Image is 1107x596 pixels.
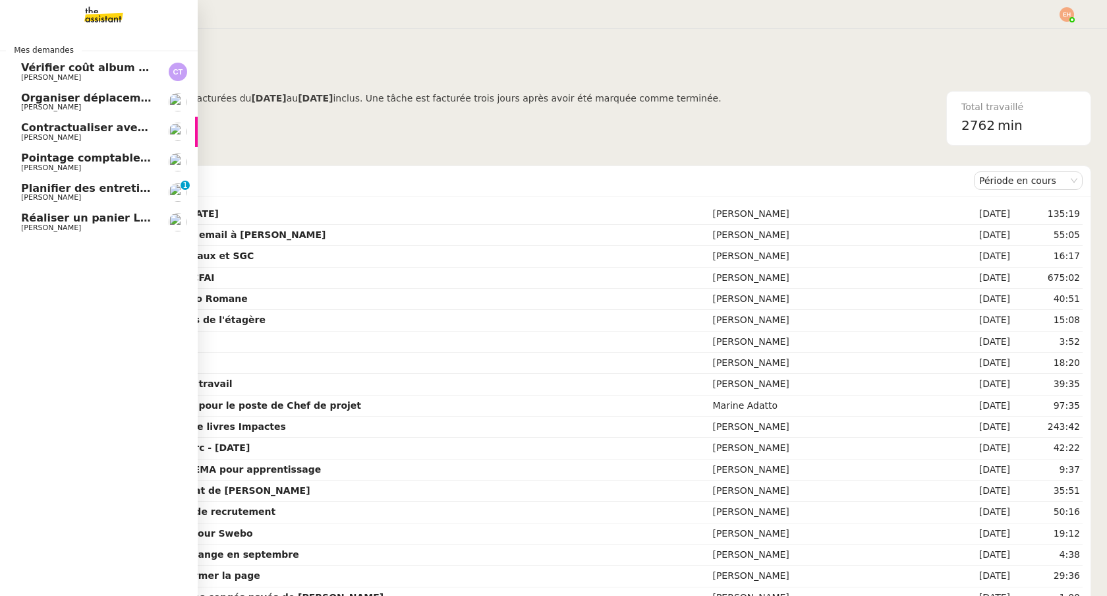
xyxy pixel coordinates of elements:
td: 40:51 [1013,289,1083,310]
span: Contractualiser avec SKEMA pour apprentissage [21,121,309,134]
span: Organiser déplacement à [GEOGRAPHIC_DATA] [21,92,298,104]
td: [DATE] [946,523,1013,545]
span: min [998,115,1023,136]
td: 19:12 [1013,523,1083,545]
td: [PERSON_NAME] [710,545,945,566]
td: 15:08 [1013,310,1083,331]
td: 4:38 [1013,545,1083,566]
td: [PERSON_NAME] [710,566,945,587]
td: Marine Adatto [710,396,945,417]
td: [PERSON_NAME] [710,246,945,267]
td: 135:19 [1013,204,1083,225]
b: [DATE] [298,93,333,104]
td: [DATE] [946,417,1013,438]
td: [PERSON_NAME] [710,417,945,438]
span: [PERSON_NAME] [21,73,81,82]
span: [PERSON_NAME] [21,133,81,142]
p: 1 [183,181,188,193]
td: [DATE] [946,268,1013,289]
td: [PERSON_NAME] [710,353,945,374]
td: [PERSON_NAME] [710,204,945,225]
td: 675:02 [1013,268,1083,289]
td: 97:35 [1013,396,1083,417]
span: Vérifier coût album photo Romane [21,61,225,74]
span: 2762 [961,117,995,133]
td: [DATE] [946,353,1013,374]
td: [DATE] [946,438,1013,459]
span: inclus. Une tâche est facturée trois jours après avoir été marquée comme terminée. [333,93,721,104]
td: [PERSON_NAME] [710,502,945,523]
span: [PERSON_NAME] [21,164,81,172]
strong: Mettre en place le contrat de [PERSON_NAME] [69,485,310,496]
td: 42:22 [1013,438,1083,459]
img: users%2FtFhOaBya8rNVU5KG7br7ns1BCvi2%2Favatar%2Faa8c47da-ee6c-4101-9e7d-730f2e64f978 [169,183,187,202]
img: users%2FABbKNE6cqURruDjcsiPjnOKQJp72%2Favatar%2F553dd27b-fe40-476d-bebb-74bc1599d59c [169,153,187,171]
img: svg [169,63,187,81]
td: [PERSON_NAME] [710,523,945,545]
td: 18:20 [1013,353,1083,374]
td: [DATE] [946,502,1013,523]
td: [DATE] [946,566,1013,587]
span: [PERSON_NAME] [21,103,81,111]
td: [DATE] [946,225,1013,246]
td: [PERSON_NAME] [710,225,945,246]
td: [PERSON_NAME] [710,289,945,310]
strong: Envoyer recommandé et email à [PERSON_NAME] [69,229,326,240]
img: svg [1060,7,1074,22]
td: [PERSON_NAME] [710,332,945,353]
div: Total travaillé [961,100,1076,115]
td: [PERSON_NAME] [710,481,945,502]
td: 9:37 [1013,460,1083,481]
nz-select-item: Période en cours [979,172,1077,189]
td: [PERSON_NAME] [710,310,945,331]
span: [PERSON_NAME] [21,223,81,232]
strong: Répondre aux candidats pour le poste de Chef de projet [69,400,361,411]
td: [PERSON_NAME] [710,438,945,459]
td: 35:51 [1013,481,1083,502]
td: [PERSON_NAME] [710,374,945,395]
td: [DATE] [946,289,1013,310]
img: users%2FtFhOaBya8rNVU5KG7br7ns1BCvi2%2Favatar%2Faa8c47da-ee6c-4101-9e7d-730f2e64f978 [169,93,187,111]
td: [DATE] [946,460,1013,481]
td: [DATE] [946,332,1013,353]
nz-badge-sup: 1 [181,181,190,190]
td: 3:52 [1013,332,1083,353]
td: [PERSON_NAME] [710,460,945,481]
span: [PERSON_NAME] [21,193,81,202]
td: 243:42 [1013,417,1083,438]
td: [DATE] [946,374,1013,395]
td: [DATE] [946,204,1013,225]
span: Planifier des entretiens de recrutement [21,182,257,194]
td: 50:16 [1013,502,1083,523]
td: [DATE] [946,545,1013,566]
img: users%2FtFhOaBya8rNVU5KG7br7ns1BCvi2%2Favatar%2Faa8c47da-ee6c-4101-9e7d-730f2e64f978 [169,123,187,141]
td: 29:36 [1013,566,1083,587]
td: [DATE] [946,481,1013,502]
td: [DATE] [946,246,1013,267]
td: 39:35 [1013,374,1083,395]
td: 55:05 [1013,225,1083,246]
span: au [287,93,298,104]
span: Pointage comptable - [DATE] [21,152,192,164]
img: users%2F8F3ae0CdRNRxLT9M8DTLuFZT1wq1%2Favatar%2F8d3ba6ea-8103-41c2-84d4-2a4cca0cf040 [169,213,187,231]
div: Demandes [67,167,974,194]
strong: Réaliser l'agrément CII pour Swebo [69,528,253,539]
td: [DATE] [946,310,1013,331]
td: 16:17 [1013,246,1083,267]
td: [PERSON_NAME] [710,268,945,289]
span: Réaliser un panier Leclerc - [DATE] [21,212,227,224]
td: [DATE] [946,396,1013,417]
span: Mes demandes [6,44,82,57]
b: [DATE] [251,93,286,104]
